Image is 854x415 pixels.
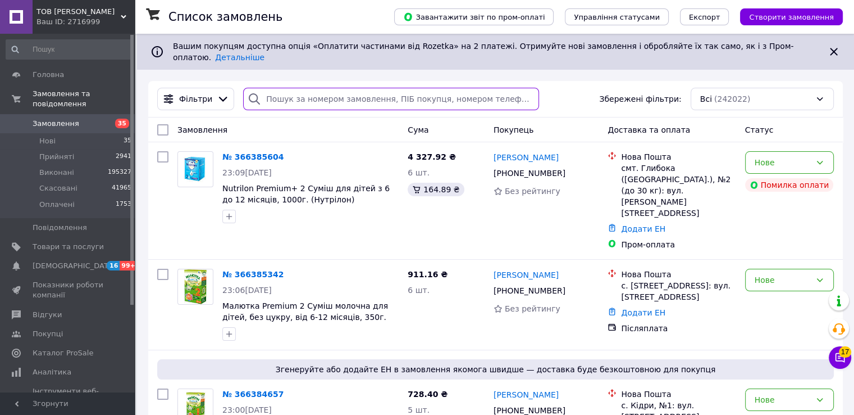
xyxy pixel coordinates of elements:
[565,8,669,25] button: Управління статусами
[222,184,390,204] a: Nutrilon Premium+ 2 Cуміш для дітей з 6 до 12 місяців, 1000г. (Нутрілон)
[177,151,213,187] a: Фото товару
[408,286,430,295] span: 6 шт.
[6,39,133,60] input: Пошук
[729,12,843,21] a: Створити замовлення
[39,168,74,178] span: Виконані
[700,93,712,105] span: Всі
[621,323,736,334] div: Післяплата
[408,152,456,161] span: 4 327.92 ₴
[222,270,284,279] a: № 366385342
[403,12,545,22] span: Завантажити звіт по пром-оплаті
[39,200,75,210] span: Оплачені
[222,286,272,295] span: 23:06[DATE]
[39,183,77,193] span: Скасовані
[33,280,104,300] span: Показники роботи компанії
[107,261,120,270] span: 16
[116,152,131,162] span: 2941
[33,70,64,80] span: Головна
[494,152,559,163] a: [PERSON_NAME]
[689,13,720,21] span: Експорт
[179,93,212,105] span: Фільтри
[112,183,131,193] span: 41965
[680,8,729,25] button: Експорт
[408,270,447,279] span: 911.16 ₴
[408,125,428,134] span: Cума
[749,13,834,21] span: Створити замовлення
[494,406,565,415] span: [PHONE_NUMBER]
[505,304,560,313] span: Без рейтингу
[621,151,736,163] div: Нова Пошта
[222,152,284,161] a: № 366385604
[173,42,793,62] span: Вашим покупцям доступна опція «Оплатити частинами від Rozetka» на 2 платежі. Отримуйте нові замов...
[120,261,138,270] span: 99+
[115,119,129,128] span: 35
[408,168,430,177] span: 6 шт.
[829,346,851,369] button: Чат з покупцем17
[178,154,213,184] img: Фото товару
[177,125,227,134] span: Замовлення
[839,343,851,354] span: 17
[745,125,774,134] span: Статус
[621,389,736,400] div: Нова Пошта
[740,8,843,25] button: Створити замовлення
[116,200,131,210] span: 1753
[599,93,681,105] span: Збережені фільтри:
[33,89,135,109] span: Замовлення та повідомлення
[408,390,447,399] span: 728.40 ₴
[33,310,62,320] span: Відгуки
[755,156,811,169] div: Нове
[184,269,206,304] img: Фото товару
[621,308,665,317] a: Додати ЕН
[621,224,665,233] a: Додати ЕН
[494,389,559,400] a: [PERSON_NAME]
[505,187,560,196] span: Без рейтингу
[243,88,539,110] input: Пошук за номером замовлення, ПІБ покупця, номером телефону, Email, номером накладної
[394,8,554,25] button: Завантажити звіт по пром-оплаті
[33,348,93,358] span: Каталог ProSale
[177,269,213,305] a: Фото товару
[39,152,74,162] span: Прийняті
[494,125,533,134] span: Покупець
[222,390,284,399] a: № 366384657
[574,13,660,21] span: Управління статусами
[494,269,559,281] a: [PERSON_NAME]
[755,274,811,286] div: Нове
[608,125,690,134] span: Доставка та оплата
[33,242,104,252] span: Товари та послуги
[222,301,388,333] a: Малютка Premium 2 Суміш молочна для дітей, без цукру, від 6-12 місяців, 350г. (Хорол)
[755,394,811,406] div: Нове
[621,163,736,219] div: смт. Глибока ([GEOGRAPHIC_DATA].), №2 (до 30 кг): вул. [PERSON_NAME][STREET_ADDRESS]
[714,94,750,103] span: (242022)
[494,169,565,178] span: [PHONE_NUMBER]
[33,261,116,271] span: [DEMOGRAPHIC_DATA]
[494,286,565,295] span: [PHONE_NUMBER]
[33,386,104,407] span: Інструменти веб-майстра та SEO
[33,223,87,233] span: Повідомлення
[36,17,135,27] div: Ваш ID: 2716999
[108,168,131,178] span: 195327
[408,183,464,196] div: 164.89 ₴
[222,168,272,177] span: 23:09[DATE]
[162,364,829,375] span: Згенеруйте або додайте ЕН в замовлення якомога швидше — доставка буде безкоштовною для покупця
[215,53,264,62] a: Детальніше
[33,119,79,129] span: Замовлення
[621,239,736,250] div: Пром-оплата
[222,405,272,414] span: 23:00[DATE]
[39,136,56,146] span: Нові
[408,405,430,414] span: 5 шт.
[621,269,736,280] div: Нова Пошта
[745,178,834,192] div: Помилка оплати
[33,367,71,377] span: Аналітика
[33,329,63,339] span: Покупці
[124,136,131,146] span: 35
[168,10,282,24] h1: Список замовлень
[36,7,121,17] span: ТОВ Айселл
[621,280,736,303] div: с. [STREET_ADDRESS]: вул. [STREET_ADDRESS]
